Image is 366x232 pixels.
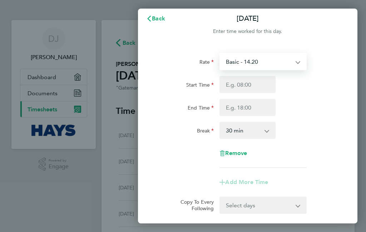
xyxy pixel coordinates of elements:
div: Enter time worked for this day. [138,27,357,36]
label: Rate [199,59,214,67]
label: Break [197,127,214,136]
span: Back [152,15,165,22]
label: Start Time [186,82,214,90]
button: Back [139,11,172,26]
label: Copy To Every Following [173,199,214,212]
label: End Time [188,105,214,113]
button: Remove [219,150,247,156]
span: Remove [225,150,247,156]
p: [DATE] [237,14,259,24]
